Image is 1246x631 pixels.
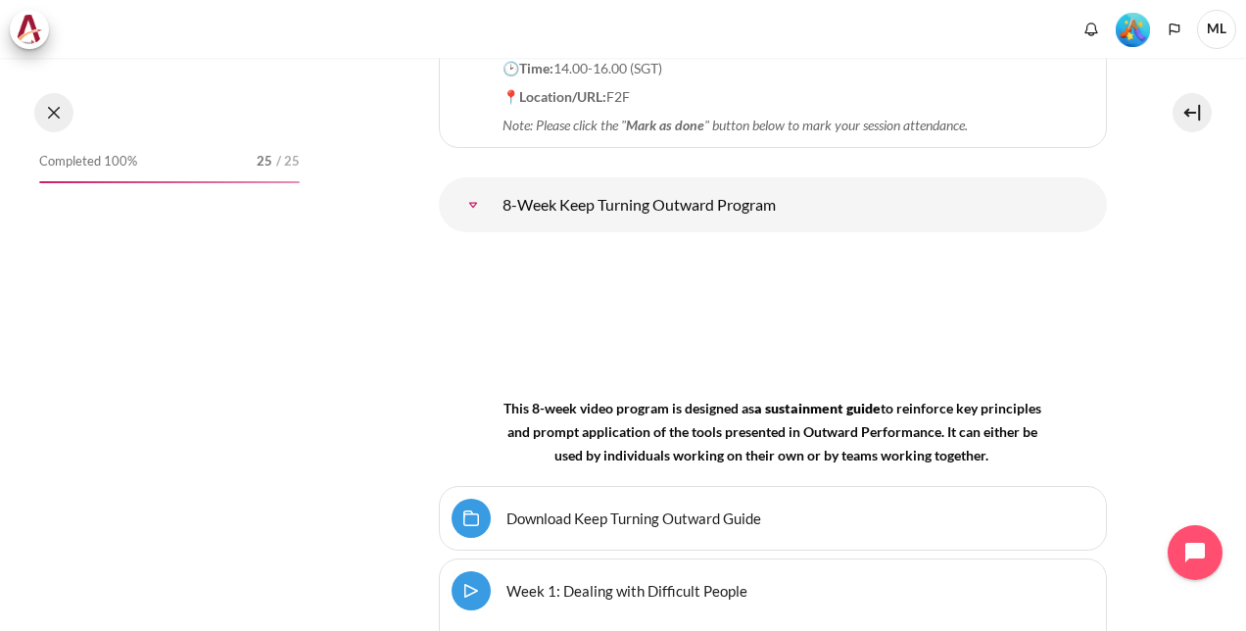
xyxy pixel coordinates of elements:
a: Week 1: Dealing with Difficult People [506,581,747,600]
div: Show notification window with no new notifications [1077,15,1106,44]
img: Architeck [16,15,43,44]
span: / 25 [276,152,300,171]
strong: 📍Location/URL: [503,88,606,105]
div: 100% [39,181,300,183]
strong: Mark as done [626,117,704,133]
a: Download Keep Turning Outward Guide [506,509,761,527]
span: 14.00-16.00 (SGT) [503,60,662,76]
a: 8-Week Keep Turning Outward Program [454,185,493,224]
p: F2F [503,86,1043,107]
strong: 🕑Time: [503,60,553,76]
a: Level #5 [1108,11,1158,47]
span: 25 [257,152,272,171]
em: Note: Please click the " " button below to mark your session attendance. [503,117,968,133]
button: Languages [1160,15,1189,44]
strong: a sustainment guide [754,400,881,416]
a: Architeck Architeck [10,10,59,49]
span: Completed 100% [39,152,137,171]
span: This 8-week video program is designed as to reinforce key principles and prompt application of th... [503,400,1041,463]
span: ML [1197,10,1236,49]
a: User menu [1197,10,1236,49]
div: Level #5 [1116,11,1150,47]
img: Level #5 [1116,13,1150,47]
